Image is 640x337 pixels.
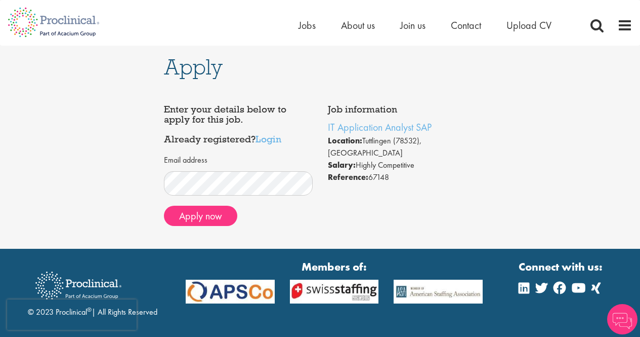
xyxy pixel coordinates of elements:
img: APSCo [282,280,387,304]
div: © 2023 Proclinical | All Rights Reserved [28,264,157,318]
a: Upload CV [506,19,551,32]
li: 67148 [328,171,477,183]
span: Apply [164,53,223,81]
li: Tuttlingen (78532), [GEOGRAPHIC_DATA] [328,135,477,159]
img: APSCo [386,280,490,304]
strong: Members of: [186,259,483,275]
label: Email address [164,155,207,166]
img: Chatbot [607,304,637,334]
h4: Enter your details below to apply for this job. Already registered? [164,104,313,144]
iframe: reCAPTCHA [7,299,137,330]
a: About us [341,19,375,32]
strong: Salary: [328,160,356,170]
img: Proclinical Recruitment [28,265,129,307]
button: Apply now [164,206,237,226]
a: Contact [451,19,481,32]
strong: Connect with us: [519,259,605,275]
a: Join us [400,19,425,32]
li: Highly Competitive [328,159,477,171]
strong: Reference: [328,172,368,182]
a: Jobs [298,19,316,32]
a: IT Application Analyst SAP [328,121,432,134]
h4: Job information [328,104,477,115]
img: APSCo [178,280,282,304]
strong: Location: [328,135,362,146]
a: Login [255,133,281,145]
